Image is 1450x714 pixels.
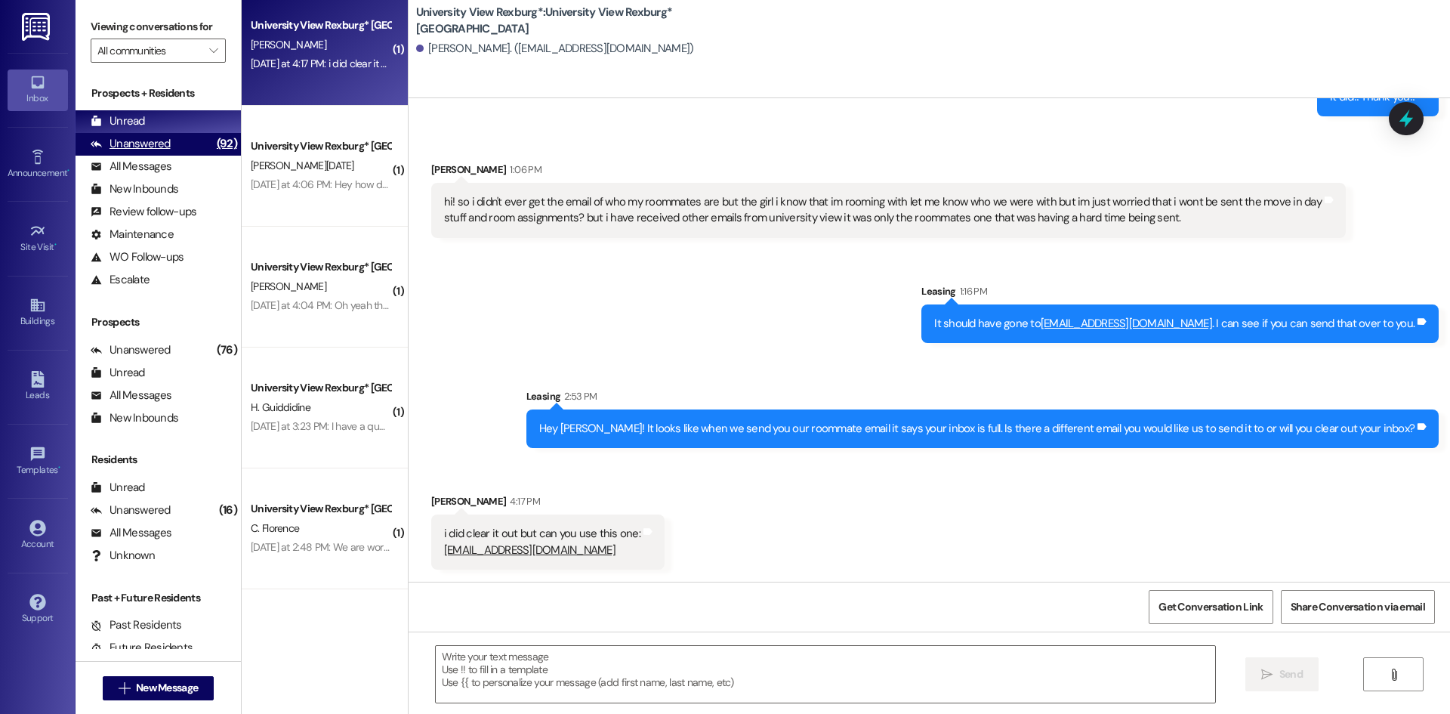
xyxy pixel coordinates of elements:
div: WO Follow-ups [91,249,184,265]
i:  [1261,669,1273,681]
div: All Messages [91,525,171,541]
div: Review follow-ups [91,204,196,220]
div: Unread [91,113,145,129]
span: [PERSON_NAME] [251,280,326,293]
div: Prospects [76,314,241,330]
div: Escalate [91,272,150,288]
div: Unanswered [91,136,171,152]
span: New Message [136,680,198,696]
div: [DATE] at 4:17 PM: i did clear it out but can you use this one: [EMAIL_ADDRESS][DOMAIN_NAME] [251,57,667,70]
div: Past Residents [91,617,182,633]
i:  [119,682,130,694]
div: [PERSON_NAME] [431,493,665,515]
span: [PERSON_NAME] [251,38,326,51]
span: C. Florence [251,521,299,535]
div: University View Rexburg* [GEOGRAPHIC_DATA] [251,380,390,396]
a: Leads [8,366,68,407]
button: Share Conversation via email [1281,590,1435,624]
div: University View Rexburg* [GEOGRAPHIC_DATA] [251,501,390,517]
div: [DATE] at 2:48 PM: We are working on it, thank you so much [251,540,510,554]
span: • [67,165,69,176]
span: [PERSON_NAME][DATE] [251,159,354,172]
span: Get Conversation Link [1158,599,1263,615]
div: Maintenance [91,227,174,243]
div: New Inbounds [91,410,178,426]
span: Share Conversation via email [1291,599,1425,615]
a: [EMAIL_ADDRESS][DOMAIN_NAME] [1041,316,1212,331]
div: i did clear it out but can you use this one: [444,526,640,558]
div: [DATE] at 4:04 PM: Oh yeah that sounds fun! [251,298,446,312]
div: 1:16 PM [956,283,987,299]
i:  [209,45,217,57]
div: [DATE] at 3:23 PM: I have a question Can I keep few things of mine in the apartment [DATE] or [DA... [251,419,775,433]
a: [EMAIL_ADDRESS][DOMAIN_NAME] [444,542,615,558]
div: It should have gone to . I can see if you can send that over to you. [934,316,1415,332]
span: • [58,462,60,473]
div: New Inbounds [91,181,178,197]
div: Unanswered [91,502,171,518]
div: Residents [76,452,241,468]
div: Unknown [91,548,155,564]
div: 2:53 PM [560,388,597,404]
a: Site Visit • [8,218,68,259]
div: University View Rexburg* [GEOGRAPHIC_DATA] [251,138,390,154]
div: Future Residents [91,640,193,656]
div: (16) [215,499,241,522]
div: Leasing [921,283,1439,304]
div: Unanswered [91,342,171,358]
div: All Messages [91,388,171,403]
div: (76) [213,338,241,362]
a: Support [8,589,68,630]
button: Send [1245,657,1319,691]
i:  [1388,669,1399,681]
div: 1:06 PM [506,162,541,178]
div: All Messages [91,159,171,175]
div: [DATE] at 4:06 PM: Hey how do I figure out my address?? [251,178,501,191]
a: Inbox [8,70,68,110]
div: [PERSON_NAME] [431,162,1346,183]
div: Prospects + Residents [76,85,241,101]
div: Hey [PERSON_NAME]! It looks like when we send you our roommate email it says your inbox is full. ... [539,421,1415,437]
button: Get Conversation Link [1149,590,1273,624]
div: Unread [91,480,145,496]
div: hi! so i didn't ever get the email of who my roommates are but the girl i know that im rooming wi... [444,194,1322,227]
a: Buildings [8,292,68,333]
span: H. Guiddidine [251,400,310,414]
b: University View Rexburg*: University View Rexburg* [GEOGRAPHIC_DATA] [416,5,718,37]
div: Past + Future Residents [76,590,241,606]
div: Leasing [526,388,1439,410]
label: Viewing conversations for [91,15,226,39]
input: All communities [97,39,202,63]
div: 4:17 PM [506,493,539,509]
span: • [54,240,57,250]
button: New Message [103,676,214,700]
div: (92) [213,132,241,156]
a: Account [8,515,68,556]
div: University View Rexburg* [GEOGRAPHIC_DATA] [251,17,390,33]
img: ResiDesk Logo [22,13,53,41]
div: University View Rexburg* [GEOGRAPHIC_DATA] [251,259,390,275]
span: Send [1279,666,1303,682]
a: Templates • [8,441,68,482]
div: [PERSON_NAME]. ([EMAIL_ADDRESS][DOMAIN_NAME]) [416,41,694,57]
div: Unread [91,365,145,381]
